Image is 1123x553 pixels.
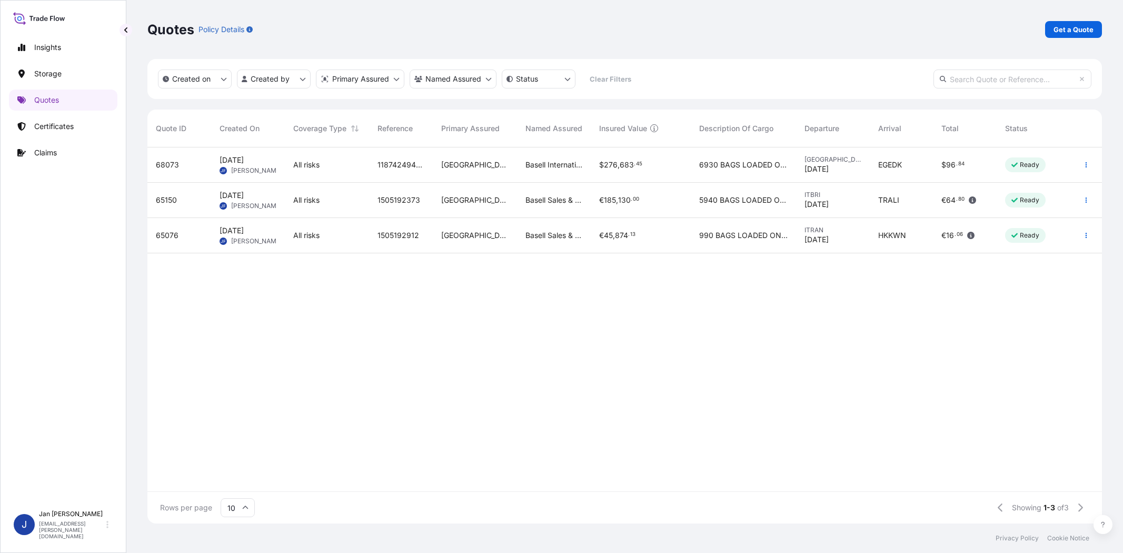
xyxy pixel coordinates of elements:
span: Primary Assured [441,123,500,134]
span: Arrival [878,123,901,134]
span: [PERSON_NAME] [231,237,282,245]
span: [DATE] [220,225,244,236]
button: cargoOwner Filter options [410,70,496,88]
button: createdBy Filter options [237,70,311,88]
a: Quotes [9,90,117,111]
span: . [634,162,635,166]
button: Clear Filters [581,71,640,87]
span: Status [1005,123,1028,134]
span: 45 [604,232,613,239]
span: , [618,161,620,169]
a: Get a Quote [1045,21,1102,38]
span: 1505192373 [377,195,420,205]
p: Get a Quote [1054,24,1094,35]
span: 6930 BAGS LOADED ONTO 126 PALLETS LOADED INTO 7 40' HIGH CUBE CONTAINER PURELL PE 3020D [699,160,788,170]
span: All risks [293,160,320,170]
span: 68073 [156,160,179,170]
span: 64 [946,196,956,204]
span: Rows per page [160,502,212,513]
span: 13 [630,233,635,236]
p: [EMAIL_ADDRESS][PERSON_NAME][DOMAIN_NAME] [39,520,104,539]
span: . [956,197,958,201]
span: [PERSON_NAME] [231,166,282,175]
span: ITBRI [804,191,861,199]
span: $ [941,161,946,169]
p: Policy Details [198,24,244,35]
span: Created On [220,123,260,134]
span: [DATE] [804,199,829,210]
span: 683 [620,161,634,169]
span: [GEOGRAPHIC_DATA] [441,230,509,241]
p: Certificates [34,121,74,132]
span: 5940 BAGS LOADED ONTO 108 PALLETS LOADED INTO 6 40' CONTAINER(S) ADSTIF HA622H [699,195,788,205]
span: J [22,519,27,530]
p: Status [516,74,538,84]
p: Named Assured [425,74,481,84]
span: 130 [618,196,631,204]
span: All risks [293,230,320,241]
span: , [616,196,618,204]
span: [GEOGRAPHIC_DATA] [804,155,861,164]
span: Total [941,123,959,134]
p: Ready [1020,196,1039,204]
span: [GEOGRAPHIC_DATA] [441,195,509,205]
span: . [631,197,632,201]
span: All risks [293,195,320,205]
p: Created on [172,74,211,84]
a: Cookie Notice [1047,534,1089,542]
span: 16 [946,232,954,239]
span: € [941,232,946,239]
span: 96 [946,161,956,169]
span: Coverage Type [293,123,346,134]
button: Sort [349,122,361,135]
span: 1-3 [1044,502,1055,513]
span: 276 [604,161,618,169]
span: € [941,196,946,204]
a: Privacy Policy [996,534,1039,542]
span: 1187424940 5013112508 5013113957 [377,160,424,170]
span: 80 [958,197,965,201]
span: HKKWN [878,230,906,241]
span: $ [599,161,604,169]
span: Named Assured [525,123,582,134]
span: 874 [615,232,628,239]
button: distributor Filter options [316,70,404,88]
span: 00 [633,197,639,201]
span: Insured Value [599,123,647,134]
span: [GEOGRAPHIC_DATA] [441,160,509,170]
span: JF [221,201,226,211]
span: € [599,196,604,204]
a: Storage [9,63,117,84]
span: Basell Sales & Marketing Company B.V. [525,195,582,205]
button: certificateStatus Filter options [502,70,575,88]
span: [DATE] [220,155,244,165]
span: € [599,232,604,239]
p: Created by [251,74,290,84]
span: [PERSON_NAME] [231,202,282,210]
span: . [955,233,956,236]
span: 990 BAGS LOADED ONTO 18 PALLETS LOADED INTO 1 40' CONTAINER(S) CLYRELL EC340Q [699,230,788,241]
p: Ready [1020,231,1039,240]
p: Claims [34,147,57,158]
span: [DATE] [804,234,829,245]
a: Claims [9,142,117,163]
span: 65150 [156,195,177,205]
span: Reference [377,123,413,134]
span: 06 [957,233,963,236]
span: 185 [604,196,616,204]
button: createdOn Filter options [158,70,232,88]
span: Description Of Cargo [699,123,773,134]
span: TRALI [878,195,899,205]
span: Quote ID [156,123,186,134]
span: Showing [1012,502,1041,513]
span: , [613,232,615,239]
input: Search Quote or Reference... [933,70,1091,88]
span: . [956,162,958,166]
p: Jan [PERSON_NAME] [39,510,104,518]
span: 84 [958,162,965,166]
p: Insights [34,42,61,53]
span: Basell International Trading FZE [525,160,582,170]
p: Quotes [147,21,194,38]
span: . [628,233,630,236]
